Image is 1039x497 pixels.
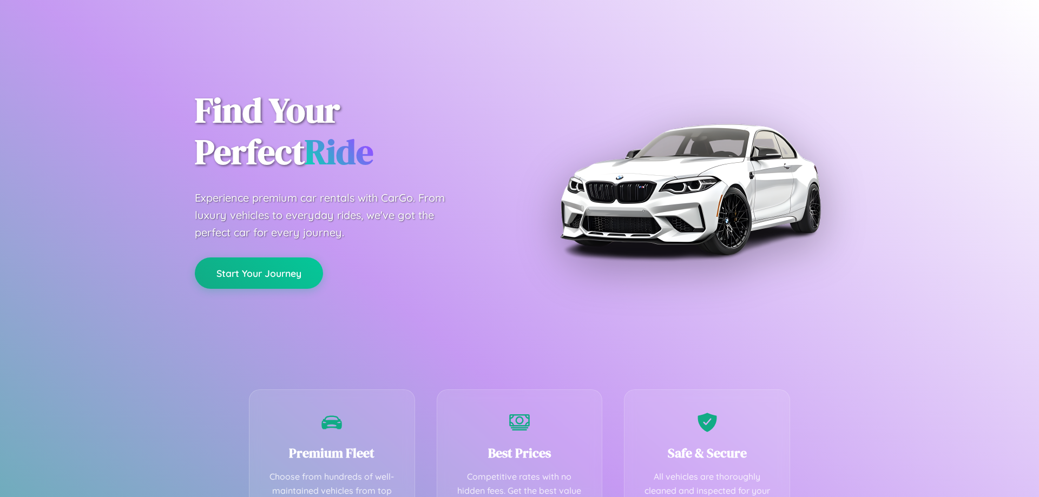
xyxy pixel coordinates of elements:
[555,54,825,324] img: Premium BMW car rental vehicle
[453,444,586,462] h3: Best Prices
[195,90,503,173] h1: Find Your Perfect
[195,189,465,241] p: Experience premium car rentals with CarGo. From luxury vehicles to everyday rides, we've got the ...
[641,444,773,462] h3: Safe & Secure
[305,128,373,175] span: Ride
[266,444,398,462] h3: Premium Fleet
[195,257,323,289] button: Start Your Journey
